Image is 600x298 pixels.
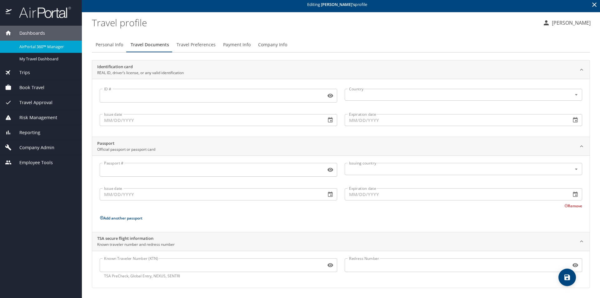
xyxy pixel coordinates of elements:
[12,144,54,151] span: Company Admin
[572,165,580,173] button: Open
[92,13,537,32] h1: Travel profile
[345,114,566,126] input: MM/DD/YYYY
[223,41,251,49] span: Payment Info
[12,84,44,91] span: Book Travel
[84,3,598,7] p: Editing profile
[97,147,155,152] p: Official passport or passport card
[100,114,321,126] input: MM/DD/YYYY
[19,56,74,62] span: My Travel Dashboard
[321,2,355,7] strong: [PERSON_NAME] 's
[100,215,142,221] button: Add another passport
[564,203,582,209] button: Remove
[12,99,52,106] span: Travel Approval
[558,269,576,286] button: save
[100,188,321,200] input: MM/DD/YYYY
[92,155,590,232] div: PassportOfficial passport or passport card
[540,17,593,28] button: [PERSON_NAME]
[96,41,123,49] span: Personal Info
[104,273,333,279] p: TSA PreCheck, Global Entry, NEXUS, SENTRI
[97,235,175,242] h2: TSA secure flight information
[19,44,74,50] span: AirPortal 360™ Manager
[258,41,287,49] span: Company Info
[12,6,71,18] img: airportal-logo.png
[12,69,30,76] span: Trips
[345,188,566,200] input: MM/DD/YYYY
[12,129,40,136] span: Reporting
[12,159,53,166] span: Employee Tools
[97,70,184,76] p: REAL ID, driver’s license, or any valid identification
[550,19,591,27] p: [PERSON_NAME]
[92,79,590,137] div: Identification cardREAL ID, driver’s license, or any valid identification
[92,37,590,52] div: Profile
[572,91,580,98] button: Open
[92,232,590,251] div: TSA secure flight informationKnown traveler number and redress number
[97,242,175,247] p: Known traveler number and redress number
[131,41,169,49] span: Travel Documents
[92,60,590,79] div: Identification cardREAL ID, driver’s license, or any valid identification
[12,30,45,37] span: Dashboards
[6,6,12,18] img: icon-airportal.png
[92,251,590,288] div: TSA secure flight informationKnown traveler number and redress number
[12,114,57,121] span: Risk Management
[97,140,155,147] h2: Passport
[92,137,590,156] div: PassportOfficial passport or passport card
[177,41,216,49] span: Travel Preferences
[97,64,184,70] h2: Identification card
